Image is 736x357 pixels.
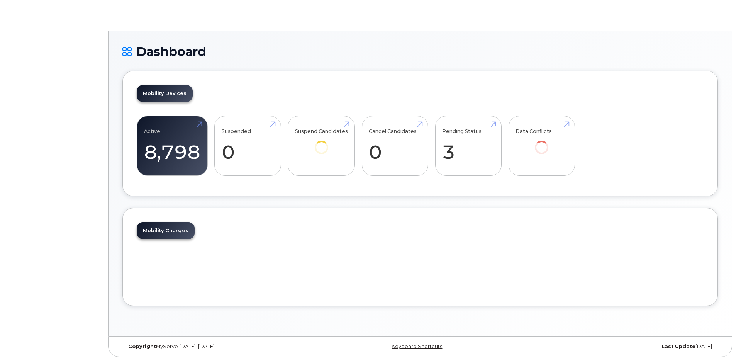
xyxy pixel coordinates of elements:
a: Cancel Candidates 0 [369,121,421,172]
strong: Last Update [661,343,695,349]
a: Active 8,798 [144,121,200,172]
a: Suspended 0 [222,121,274,172]
a: Mobility Devices [137,85,193,102]
h1: Dashboard [122,45,718,58]
a: Mobility Charges [137,222,195,239]
a: Keyboard Shortcuts [392,343,442,349]
a: Data Conflicts [516,121,568,165]
div: MyServe [DATE]–[DATE] [122,343,321,350]
a: Suspend Candidates [295,121,348,165]
a: Pending Status 3 [442,121,494,172]
strong: Copyright [128,343,156,349]
div: [DATE] [519,343,718,350]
